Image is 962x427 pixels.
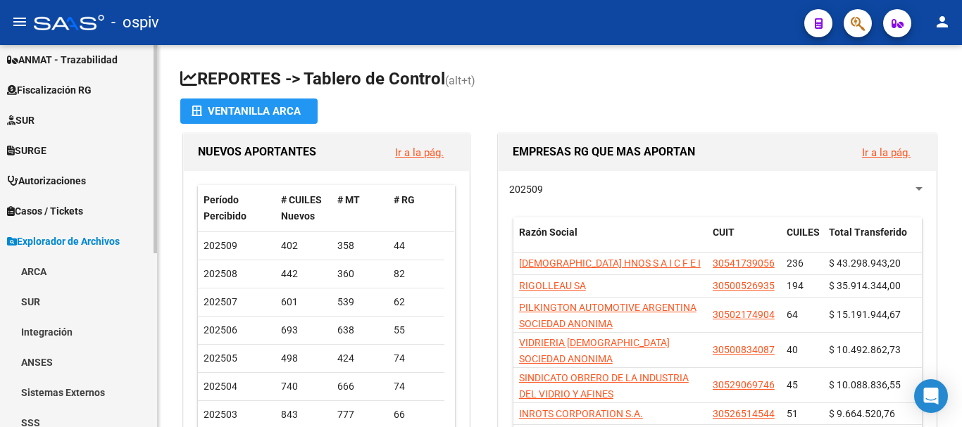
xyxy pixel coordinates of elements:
[281,266,326,282] div: 442
[513,145,695,158] span: EMPRESAS RG QUE MAS APORTAN
[851,139,922,165] button: Ir a la pág.
[519,337,670,364] span: VIDRIERIA [DEMOGRAPHIC_DATA] SOCIEDAD ANONIMA
[198,185,275,231] datatable-header-cell: Período Percibido
[337,194,360,205] span: # MT
[394,407,439,423] div: 66
[914,379,948,413] div: Open Intercom Messenger
[192,98,306,124] div: Ventanilla ARCA
[384,139,455,165] button: Ir a la pág.
[337,238,382,254] div: 358
[713,257,775,269] span: 30541739056
[509,184,543,195] span: 202509
[519,408,643,419] span: INROTS CORPORATION S.A.
[713,379,775,390] span: 30529069746
[829,280,901,291] span: $ 35.914.344,00
[862,146,911,159] a: Ir a la pág.
[395,146,444,159] a: Ir a la pág.
[180,98,318,124] button: Ventanilla ARCA
[713,309,775,320] span: 30502174904
[204,381,237,392] span: 202504
[829,227,907,238] span: Total Transferido
[204,352,237,364] span: 202505
[11,13,28,30] mat-icon: menu
[7,173,86,189] span: Autorizaciones
[337,350,382,367] div: 424
[713,280,775,291] span: 30500526935
[823,217,922,264] datatable-header-cell: Total Transferido
[7,82,92,98] span: Fiscalización RG
[445,74,475,87] span: (alt+t)
[787,408,798,419] span: 51
[713,408,775,419] span: 30526514544
[204,240,237,251] span: 202509
[519,302,696,329] span: PILKINGTON AUTOMOTIVE ARGENTINA SOCIEDAD ANONIMA
[787,309,798,320] span: 64
[934,13,951,30] mat-icon: person
[513,217,707,264] datatable-header-cell: Razón Social
[519,372,689,400] span: SINDICATO OBRERO DE LA INDUSTRIA DEL VIDRIO Y AFINES
[829,309,901,320] span: $ 15.191.944,67
[7,143,46,158] span: SURGE
[180,68,939,92] h1: REPORTES -> Tablero de Control
[829,344,901,355] span: $ 10.492.862,73
[337,407,382,423] div: 777
[204,268,237,279] span: 202508
[787,227,820,238] span: CUILES
[7,203,83,219] span: Casos / Tickets
[337,294,382,310] div: 539
[713,344,775,355] span: 30500834087
[394,294,439,310] div: 62
[394,350,439,367] div: 74
[519,257,701,269] span: [DEMOGRAPHIC_DATA] HNOS S A I C F E I
[394,322,439,338] div: 55
[787,257,804,269] span: 236
[829,379,901,390] span: $ 10.088.836,55
[337,322,382,338] div: 638
[519,280,586,291] span: RIGOLLEAU SA
[519,227,577,238] span: Razón Social
[204,194,246,222] span: Período Percibido
[787,280,804,291] span: 194
[713,227,735,238] span: CUIT
[204,324,237,336] span: 202506
[787,344,798,355] span: 40
[111,7,159,38] span: - ospiv
[281,322,326,338] div: 693
[337,378,382,395] div: 666
[281,350,326,367] div: 498
[281,194,322,222] span: # CUILES Nuevos
[281,378,326,395] div: 740
[829,408,895,419] span: $ 9.664.520,76
[388,185,444,231] datatable-header-cell: # RG
[281,294,326,310] div: 601
[394,194,415,205] span: # RG
[707,217,781,264] datatable-header-cell: CUIT
[787,379,798,390] span: 45
[281,238,326,254] div: 402
[7,52,118,68] span: ANMAT - Trazabilidad
[281,407,326,423] div: 843
[332,185,388,231] datatable-header-cell: # MT
[7,234,120,249] span: Explorador de Archivos
[275,185,332,231] datatable-header-cell: # CUILES Nuevos
[394,238,439,254] div: 44
[781,217,823,264] datatable-header-cell: CUILES
[7,113,35,128] span: SUR
[394,378,439,395] div: 74
[198,145,316,158] span: NUEVOS APORTANTES
[394,266,439,282] div: 82
[337,266,382,282] div: 360
[204,409,237,420] span: 202503
[204,296,237,307] span: 202507
[829,257,901,269] span: $ 43.298.943,20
